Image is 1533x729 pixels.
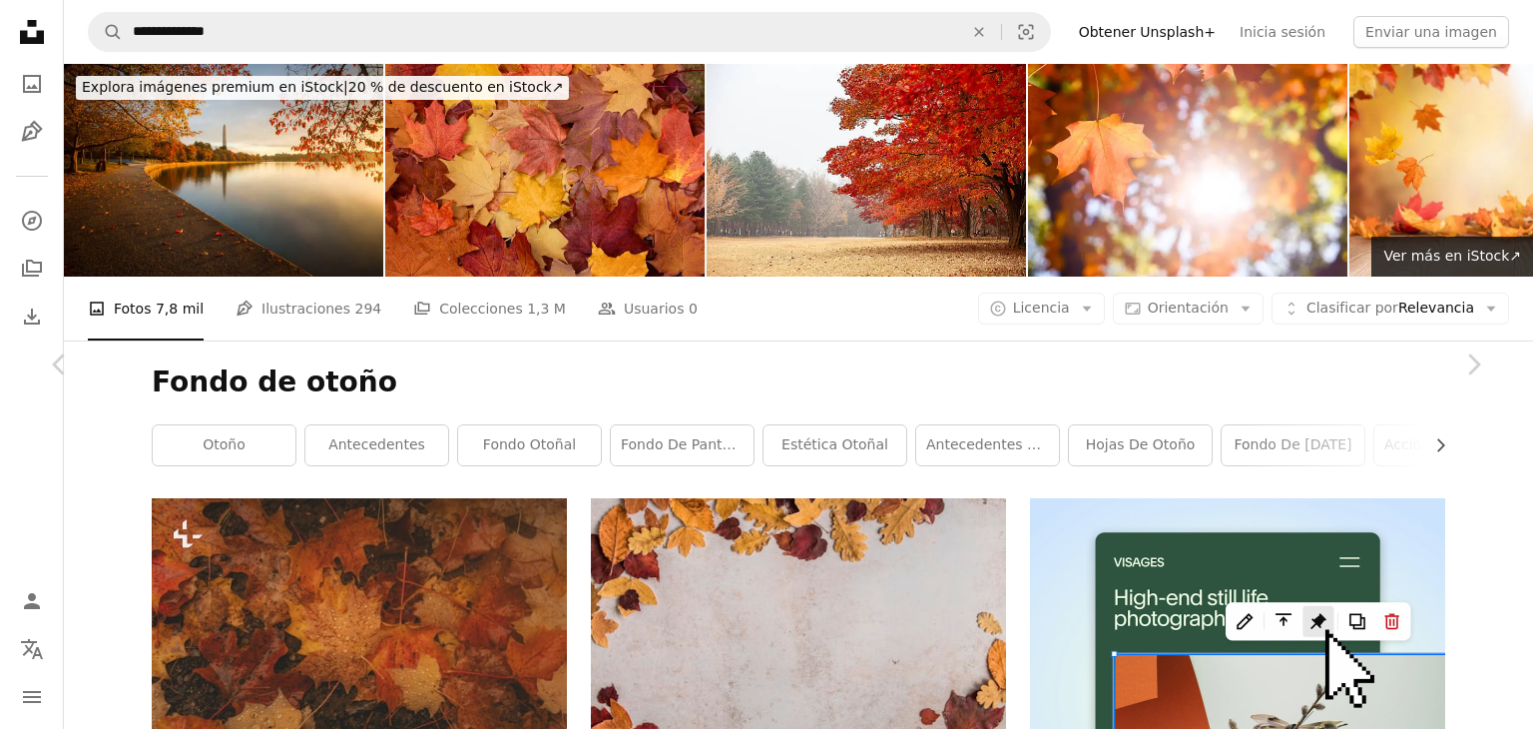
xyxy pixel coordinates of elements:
[611,425,754,465] a: fondo de pantalla
[64,64,383,277] img: Washington DC in the fall
[1306,299,1474,319] span: Relevancia
[458,425,601,465] a: Fondo otoñal
[1028,64,1347,277] img: Autumn maple tree
[12,249,52,289] a: Colecciones
[236,277,381,341] a: Ilustraciones 294
[1113,293,1264,325] button: Orientación
[64,64,581,112] a: Explora imágenes premium en iStock|20 % de descuento en iStock↗
[1002,13,1050,51] button: Búsqueda visual
[1222,425,1364,465] a: Fondo de [DATE]
[1228,16,1337,48] a: Inicia sesión
[12,677,52,717] button: Menú
[978,293,1105,325] button: Licencia
[89,13,123,51] button: Buscar en Unsplash
[1306,300,1398,316] span: Clasificar por
[12,64,52,104] a: Fotos
[764,425,906,465] a: Estética otoñal
[354,298,381,320] span: 294
[1413,269,1533,460] a: Siguiente
[76,76,569,100] div: 20 % de descuento en iStock ↗
[591,628,1006,646] a: hojas secas sobre suelo de hormigón blanco
[1067,16,1228,48] a: Obtener Unsplash+
[1353,16,1509,48] button: Enviar una imagen
[153,425,295,465] a: otoño
[385,64,705,277] img: maple autumn leaves
[1069,425,1212,465] a: Hojas de otoño
[1374,425,1517,465] a: Acción de gracias
[152,364,1445,400] h1: Fondo de otoño
[12,581,52,621] a: Iniciar sesión / Registrarse
[12,201,52,241] a: Explorar
[689,298,698,320] span: 0
[707,64,1026,277] img: autumn scenery
[82,79,348,95] span: Explora imágenes premium en iStock |
[12,112,52,152] a: Ilustraciones
[1148,300,1229,316] span: Orientación
[1383,248,1521,264] span: Ver más en iStock ↗
[305,425,448,465] a: antecedentes
[598,277,698,341] a: Usuarios 0
[1371,237,1533,277] a: Ver más en iStock↗
[152,627,567,645] a: un manojo de hojas que yacen en el suelo
[12,629,52,669] button: Idioma
[1013,300,1070,316] span: Licencia
[916,425,1059,465] a: Antecedentes del [DATE]
[527,298,566,320] span: 1,3 M
[88,12,1051,52] form: Encuentra imágenes en todo el sitio
[1272,293,1509,325] button: Clasificar porRelevancia
[413,277,566,341] a: Colecciones 1,3 M
[957,13,1001,51] button: Borrar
